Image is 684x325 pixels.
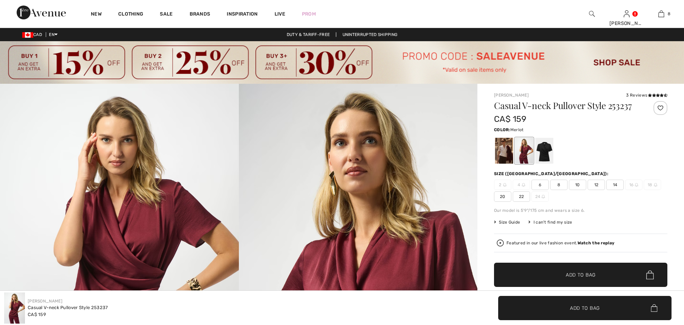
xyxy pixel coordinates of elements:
[606,180,624,190] span: 14
[624,10,630,17] a: Sign In
[566,271,596,279] span: Add to Bag
[497,240,504,246] img: Watch the replay
[503,183,506,187] img: ring-m.svg
[625,180,642,190] span: 16
[190,11,210,18] a: Brands
[17,6,66,19] img: 1ère Avenue
[275,10,285,18] a: Live
[646,271,654,280] img: Bag.svg
[494,263,667,287] button: Add to Bag
[506,241,614,245] div: Featured in our live fashion event.
[528,219,572,225] div: I can't find my size
[624,10,630,18] img: My Info
[644,10,678,18] a: 8
[515,138,533,164] div: Merlot
[91,11,102,18] a: New
[588,180,605,190] span: 12
[609,20,643,27] div: [PERSON_NAME]
[495,138,513,164] div: Winter White
[513,191,530,202] span: 22
[531,180,549,190] span: 6
[28,299,62,304] a: [PERSON_NAME]
[4,292,25,324] img: Casual V-Neck Pullover Style 253237
[494,207,667,214] div: Our model is 5'9"/175 cm and wears a size 6.
[658,10,664,18] img: My Bag
[49,32,58,37] span: EN
[644,180,661,190] span: 18
[531,191,549,202] span: 24
[654,183,657,187] img: ring-m.svg
[494,180,511,190] span: 2
[569,180,586,190] span: 10
[635,183,638,187] img: ring-m.svg
[498,296,672,320] button: Add to Bag
[494,101,639,110] h1: Casual V-neck Pullover Style 253237
[550,180,568,190] span: 8
[118,11,143,18] a: Clothing
[494,93,529,98] a: [PERSON_NAME]
[494,191,511,202] span: 20
[513,180,530,190] span: 4
[494,171,610,177] div: Size ([GEOGRAPHIC_DATA]/[GEOGRAPHIC_DATA]):
[28,304,108,311] div: Casual V-neck Pullover Style 253237
[302,10,316,18] a: Prom
[28,312,46,317] span: CA$ 159
[535,138,553,164] div: Black
[494,219,520,225] span: Size Guide
[651,304,657,312] img: Bag.svg
[22,32,45,37] span: CAD
[227,11,258,18] span: Inspiration
[570,304,600,312] span: Add to Bag
[542,195,545,198] img: ring-m.svg
[626,92,667,98] div: 3 Reviews
[22,32,33,38] img: Canadian Dollar
[522,183,525,187] img: ring-m.svg
[589,10,595,18] img: search the website
[494,127,510,132] span: Color:
[494,114,526,124] span: CA$ 159
[668,11,670,17] span: 8
[160,11,173,18] a: Sale
[510,127,524,132] span: Merlot
[578,241,615,245] strong: Watch the replay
